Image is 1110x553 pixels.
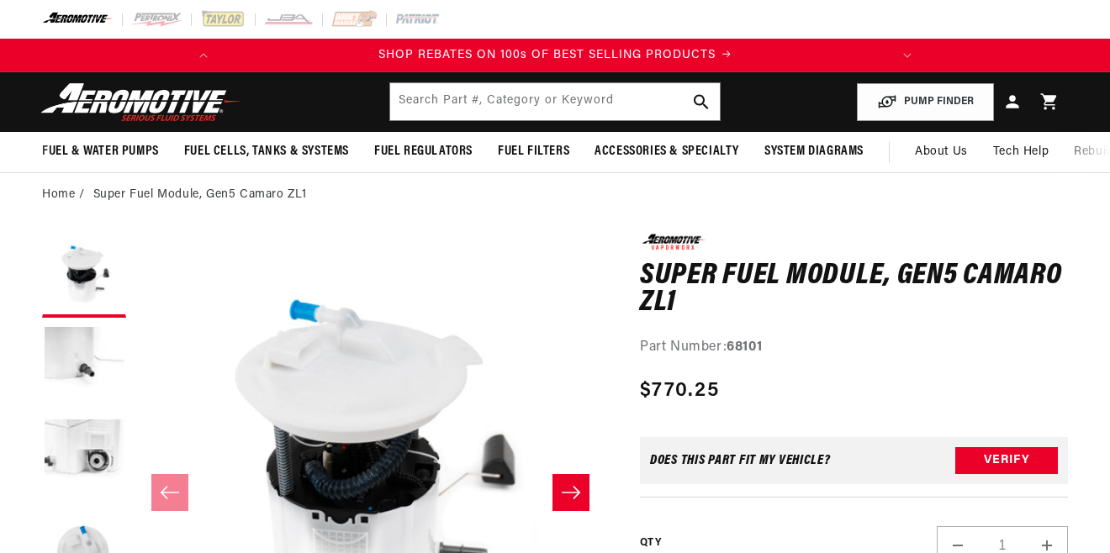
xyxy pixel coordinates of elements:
[955,447,1058,474] button: Verify
[595,143,739,161] span: Accessories & Specialty
[993,143,1049,161] span: Tech Help
[764,143,864,161] span: System Diagrams
[362,132,485,171] summary: Fuel Regulators
[93,186,307,204] li: Super Fuel Module, Gen5 Camaro ZL1
[582,132,752,171] summary: Accessories & Specialty
[220,46,891,65] div: 1 of 2
[42,419,126,503] button: Load image 3 in gallery view
[187,39,220,72] button: Translation missing: en.sections.announcements.previous_announcement
[650,454,831,467] div: Does This part fit My vehicle?
[220,46,891,65] a: SHOP REBATES ON 100s OF BEST SELLING PRODUCTS
[172,132,362,171] summary: Fuel Cells, Tanks & Systems
[42,326,126,410] button: Load image 2 in gallery view
[42,234,126,318] button: Load image 1 in gallery view
[640,263,1068,316] h1: Super Fuel Module, Gen5 Camaro ZL1
[902,132,980,172] a: About Us
[36,82,246,122] img: Aeromotive
[683,83,720,120] button: search button
[857,83,994,121] button: PUMP FINDER
[151,474,188,511] button: Slide left
[640,376,719,406] span: $770.25
[891,39,924,72] button: Translation missing: en.sections.announcements.next_announcement
[727,340,762,354] strong: 68101
[374,143,473,161] span: Fuel Regulators
[980,132,1061,172] summary: Tech Help
[42,143,159,161] span: Fuel & Water Pumps
[552,474,589,511] button: Slide right
[390,83,719,120] input: Search by Part Number, Category or Keyword
[640,536,661,550] label: QTY
[220,46,891,65] div: Announcement
[485,132,582,171] summary: Fuel Filters
[184,143,349,161] span: Fuel Cells, Tanks & Systems
[29,132,172,171] summary: Fuel & Water Pumps
[42,186,1068,204] nav: breadcrumbs
[498,143,569,161] span: Fuel Filters
[378,49,716,61] span: SHOP REBATES ON 100s OF BEST SELLING PRODUCTS
[752,132,876,171] summary: System Diagrams
[915,145,968,158] span: About Us
[640,337,1068,359] div: Part Number:
[42,186,75,204] a: Home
